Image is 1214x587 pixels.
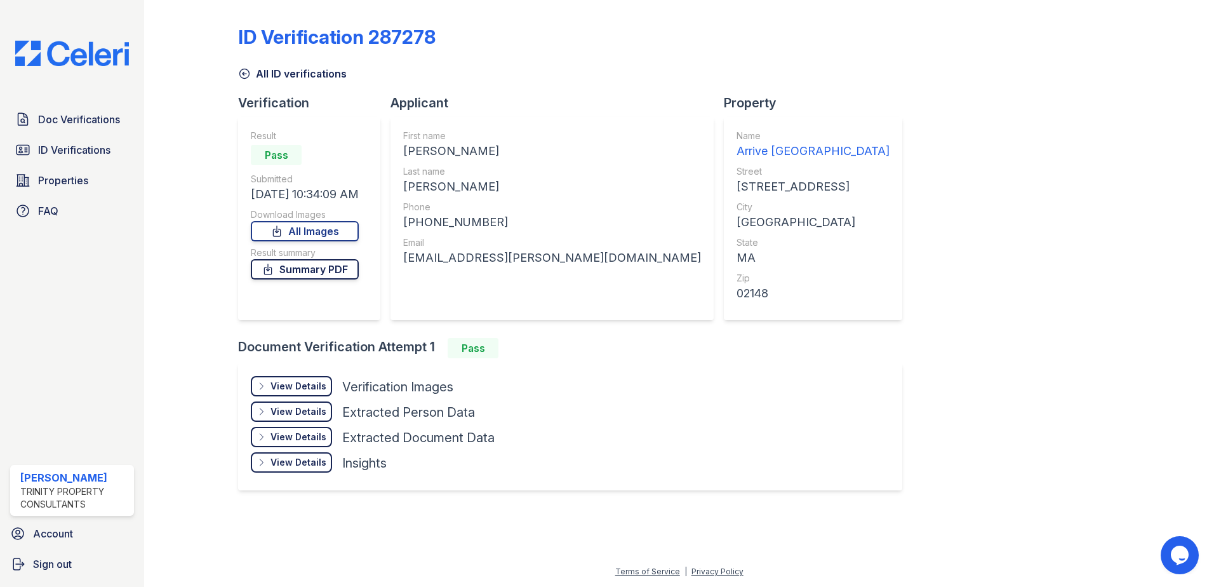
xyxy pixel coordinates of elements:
iframe: chat widget [1161,536,1201,574]
div: City [737,201,890,213]
div: Extracted Document Data [342,429,495,447]
div: Applicant [390,94,724,112]
div: [EMAIL_ADDRESS][PERSON_NAME][DOMAIN_NAME] [403,249,701,267]
div: Verification [238,94,390,112]
div: View Details [270,456,326,469]
a: Account [5,521,139,546]
div: Property [724,94,912,112]
img: CE_Logo_Blue-a8612792a0a2168367f1c8372b55b34899dd931a85d93a1a3d3e32e68fde9ad4.png [5,41,139,66]
div: View Details [270,431,326,443]
div: [PHONE_NUMBER] [403,213,701,231]
div: Street [737,165,890,178]
div: Submitted [251,173,359,186]
a: Properties [10,168,134,193]
div: Trinity Property Consultants [20,485,129,511]
span: ID Verifications [38,142,110,158]
div: Verification Images [342,378,453,396]
div: MA [737,249,890,267]
a: FAQ [10,198,134,224]
span: FAQ [38,203,58,219]
a: Summary PDF [251,259,359,280]
div: | [684,567,687,576]
div: First name [403,130,701,142]
div: Phone [403,201,701,213]
span: Account [33,526,73,541]
div: 02148 [737,285,890,302]
div: [DATE] 10:34:09 AM [251,186,359,203]
a: All ID verifications [238,66,347,81]
div: Email [403,236,701,249]
a: Doc Verifications [10,107,134,132]
div: Document Verification Attempt 1 [238,338,912,358]
div: Last name [403,165,701,178]
div: Result summary [251,246,359,259]
div: Pass [251,145,302,165]
div: View Details [270,405,326,418]
div: [STREET_ADDRESS] [737,178,890,196]
div: [PERSON_NAME] [403,178,701,196]
div: Result [251,130,359,142]
div: [PERSON_NAME] [403,142,701,160]
div: Insights [342,454,387,472]
div: ID Verification 287278 [238,25,436,48]
a: Terms of Service [615,567,680,576]
div: Zip [737,272,890,285]
div: Pass [448,338,498,358]
div: Arrive [GEOGRAPHIC_DATA] [737,142,890,160]
div: View Details [270,380,326,393]
span: Doc Verifications [38,112,120,127]
span: Sign out [33,557,72,572]
div: Extracted Person Data [342,403,475,421]
div: [GEOGRAPHIC_DATA] [737,213,890,231]
a: All Images [251,221,359,241]
div: State [737,236,890,249]
span: Properties [38,173,88,188]
a: Sign out [5,551,139,577]
a: Name Arrive [GEOGRAPHIC_DATA] [737,130,890,160]
div: Download Images [251,208,359,221]
div: Name [737,130,890,142]
a: Privacy Policy [691,567,744,576]
a: ID Verifications [10,137,134,163]
div: [PERSON_NAME] [20,470,129,485]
